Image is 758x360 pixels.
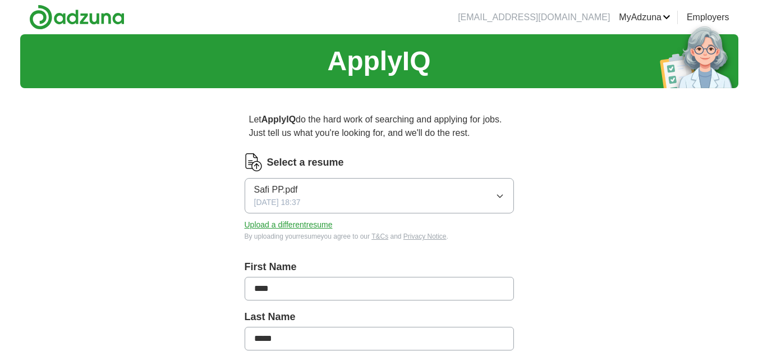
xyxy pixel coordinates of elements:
[245,153,263,171] img: CV Icon
[371,233,388,240] a: T&Cs
[245,231,514,241] div: By uploading your resume you agree to our and .
[245,309,514,325] label: Last Name
[619,11,670,24] a: MyAdzuna
[254,197,301,208] span: [DATE] 18:37
[29,4,125,30] img: Adzuna logo
[687,11,729,24] a: Employers
[245,108,514,144] p: Let do the hard work of searching and applying for jobs. Just tell us what you're looking for, an...
[245,259,514,275] label: First Name
[261,115,296,124] strong: ApplyIQ
[403,233,447,240] a: Privacy Notice
[267,155,344,170] label: Select a resume
[458,11,610,24] li: [EMAIL_ADDRESS][DOMAIN_NAME]
[327,41,430,81] h1: ApplyIQ
[254,183,298,197] span: Safi PP.pdf
[245,219,333,231] button: Upload a differentresume
[245,178,514,213] button: Safi PP.pdf[DATE] 18:37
